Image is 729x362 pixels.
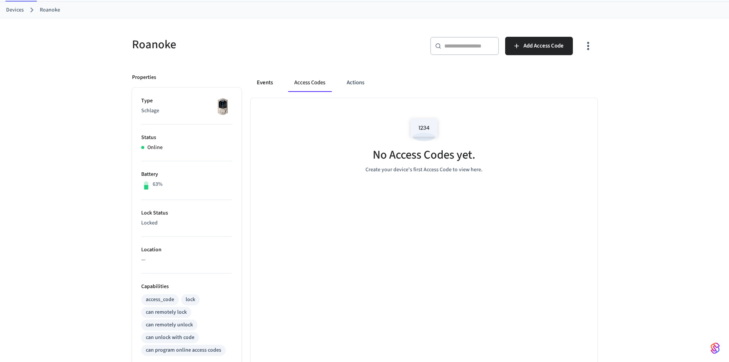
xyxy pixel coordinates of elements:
[373,147,475,163] h5: No Access Codes yet.
[365,166,483,174] p: Create your device's first Access Code to view here.
[711,342,720,354] img: SeamLogoGradient.69752ec5.svg
[524,41,564,51] span: Add Access Code
[146,308,187,316] div: can remotely lock
[251,74,279,92] button: Events
[141,283,232,291] p: Capabilities
[186,296,195,304] div: lock
[288,74,331,92] button: Access Codes
[146,334,194,342] div: can unlock with code
[40,6,60,14] a: Roanoke
[141,246,232,254] p: Location
[141,97,232,105] p: Type
[141,134,232,142] p: Status
[147,144,163,152] p: Online
[141,107,232,115] p: Schlage
[153,180,163,188] p: 63%
[141,256,232,264] p: —
[146,321,193,329] div: can remotely unlock
[141,170,232,179] p: Battery
[6,6,24,14] a: Devices
[132,74,156,82] p: Properties
[146,346,221,354] div: can program online access codes
[341,74,370,92] button: Actions
[213,97,232,116] img: Schlage Sense Smart Deadbolt with Camelot Trim, Front
[132,37,360,52] h5: Roanoke
[407,113,441,146] img: Access Codes Empty State
[141,219,232,227] p: Locked
[146,296,174,304] div: access_code
[505,37,573,55] button: Add Access Code
[251,74,597,92] div: ant example
[141,209,232,217] p: Lock Status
